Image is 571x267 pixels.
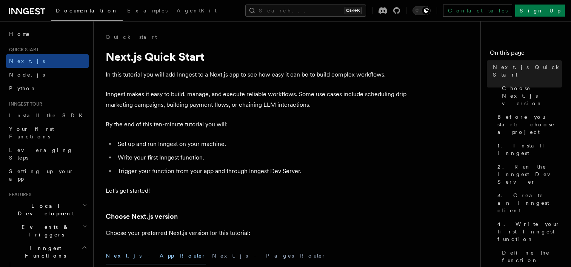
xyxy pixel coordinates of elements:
[6,223,82,238] span: Events & Triggers
[106,247,206,264] button: Next.js - App Router
[172,2,221,20] a: AgentKit
[6,192,31,198] span: Features
[502,249,562,264] span: Define the function
[9,30,30,38] span: Home
[106,50,408,63] h1: Next.js Quick Start
[515,5,565,17] a: Sign Up
[51,2,123,21] a: Documentation
[6,68,89,81] a: Node.js
[9,168,74,182] span: Setting up your app
[497,220,562,243] span: 4. Write your first Inngest function
[6,164,89,186] a: Setting up your app
[106,228,408,238] p: Choose your preferred Next.js version for this tutorial:
[494,189,562,217] a: 3. Create an Inngest client
[106,119,408,130] p: By the end of this ten-minute tutorial you will:
[6,220,89,241] button: Events & Triggers
[6,241,89,262] button: Inngest Functions
[6,47,39,53] span: Quick start
[106,69,408,80] p: In this tutorial you will add Inngest to a Next.js app to see how easy it can be to build complex...
[56,8,118,14] span: Documentation
[245,5,366,17] button: Search...Ctrl+K
[106,186,408,196] p: Let's get started!
[9,112,87,118] span: Install the SDK
[9,85,37,91] span: Python
[502,84,562,107] span: Choose Next.js version
[106,89,408,110] p: Inngest makes it easy to build, manage, and execute reliable workflows. Some use cases include sc...
[490,48,562,60] h4: On this page
[490,60,562,81] a: Next.js Quick Start
[9,147,73,161] span: Leveraging Steps
[9,72,45,78] span: Node.js
[497,192,562,214] span: 3. Create an Inngest client
[497,142,562,157] span: 1. Install Inngest
[6,122,89,143] a: Your first Functions
[6,244,82,259] span: Inngest Functions
[6,199,89,220] button: Local Development
[6,101,42,107] span: Inngest tour
[497,163,562,186] span: 2. Run the Inngest Dev Server
[497,113,562,136] span: Before you start: choose a project
[6,202,82,217] span: Local Development
[106,211,178,222] a: Choose Next.js version
[6,109,89,122] a: Install the SDK
[9,58,45,64] span: Next.js
[6,143,89,164] a: Leveraging Steps
[6,54,89,68] a: Next.js
[499,246,562,267] a: Define the function
[6,27,89,41] a: Home
[9,126,54,140] span: Your first Functions
[499,81,562,110] a: Choose Next.js version
[127,8,168,14] span: Examples
[115,139,408,149] li: Set up and run Inngest on your machine.
[6,81,89,95] a: Python
[443,5,512,17] a: Contact sales
[493,63,562,78] span: Next.js Quick Start
[115,166,408,176] li: Trigger your function from your app and through Inngest Dev Server.
[345,7,362,14] kbd: Ctrl+K
[115,152,408,163] li: Write your first Inngest function.
[494,110,562,139] a: Before you start: choose a project
[494,139,562,160] a: 1. Install Inngest
[177,8,217,14] span: AgentKit
[106,33,157,41] a: Quick start
[123,2,172,20] a: Examples
[212,247,326,264] button: Next.js - Pages Router
[494,160,562,189] a: 2. Run the Inngest Dev Server
[412,6,431,15] button: Toggle dark mode
[494,217,562,246] a: 4. Write your first Inngest function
